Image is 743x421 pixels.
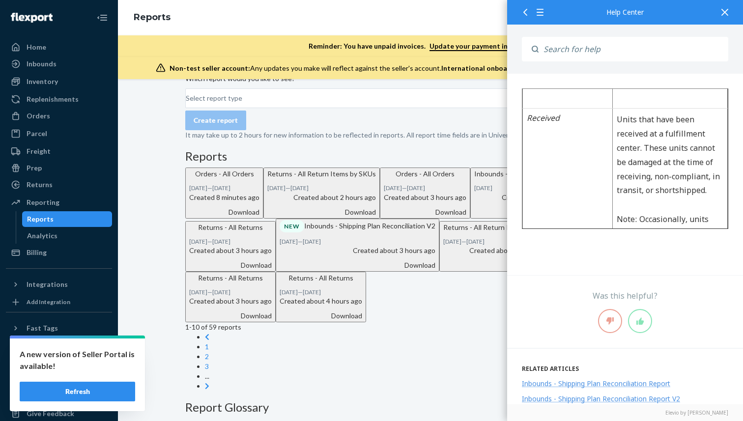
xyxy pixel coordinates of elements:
[189,260,272,270] div: Download
[185,168,263,218] button: Orders - All Orders[DATE]—[DATE]Created 8 minutes agoDownload
[474,184,492,192] time: [DATE]
[20,382,135,401] button: Refresh
[170,64,250,72] span: Non-test seller account:
[6,356,112,371] a: Settings
[27,111,50,121] div: Orders
[290,184,309,192] time: [DATE]
[27,163,42,173] div: Prep
[429,42,543,51] a: Update your payment information.
[267,193,376,202] p: Created about 2 hours ago
[280,296,362,306] p: Created about 4 hours ago
[276,219,439,272] button: NEWInbounds - Shipping Plan Reconciliation V2[DATE]—[DATE]Created about 3 hours agoDownload
[522,409,728,416] a: Elevio by [PERSON_NAME]
[212,238,230,245] time: [DATE]
[189,288,207,296] time: [DATE]
[441,64,696,72] span: International onboarding and inbounding may not work during impersonation.
[15,210,221,228] h2: Column Descriptions
[205,362,209,370] a: Page 3
[27,146,51,156] div: Freight
[6,277,112,292] button: Integrations
[280,237,435,246] p: —
[126,3,178,32] ol: breadcrumbs
[267,184,286,192] time: [DATE]
[443,237,552,246] p: —
[20,267,53,278] em: Received
[443,238,461,245] time: [DATE]
[384,207,466,217] div: Download
[6,389,112,405] a: Help Center
[27,59,57,69] div: Inbounds
[189,237,272,246] p: —
[20,348,135,372] p: A new version of Seller Portal is available!
[280,288,298,296] time: [DATE]
[27,94,79,104] div: Replenishments
[170,63,696,73] div: Any updates you make will reflect against the seller's account.
[185,150,676,163] h3: Reports
[267,184,376,192] p: —
[522,9,728,16] div: Help Center
[280,288,362,296] p: —
[134,12,171,23] a: Reports
[276,272,366,322] button: Returns - All Returns[DATE]—[DATE]Created about 4 hours agoDownload
[6,245,112,260] a: Billing
[6,372,112,388] a: Talk to Support
[263,168,380,218] button: Returns - All Return Items by SKUs[DATE]—[DATE]Created about 2 hours agoDownload
[110,267,216,352] p: Units that have been received at a fulfillment center. These units cannot be damaged at the time ...
[384,169,466,179] p: Orders - All Orders
[185,221,276,272] button: Returns - All Returns[DATE]—[DATE]Created about 3 hours agoDownload
[205,342,209,351] a: Page 1 is your current page
[189,193,259,202] p: Created 8 minutes ago
[6,39,112,55] a: Home
[280,246,435,255] p: Created about 3 hours ago
[6,296,112,308] a: Add Integration
[92,8,112,28] button: Close Navigation
[27,298,70,306] div: Add Integration
[186,93,242,103] div: Select report type
[15,20,221,53] div: 562 Inbounds - Inventory Reconciliation Report
[212,288,230,296] time: [DATE]
[522,394,680,403] div: Inbounds - Shipping Plan Reconciliation Report V2
[303,288,321,296] time: [DATE]
[443,223,552,232] p: Returns - All Return Items by SKUs
[185,130,676,140] p: It may take up to 2 hours for new information to be reflected in reports. All report time fields ...
[205,371,676,381] li: ...
[27,129,47,139] div: Parcel
[6,126,112,141] a: Parcel
[6,108,112,124] a: Orders
[185,111,246,130] button: Create report
[22,228,113,244] a: Analytics
[6,74,112,89] a: Inventory
[22,211,113,227] a: Reports
[303,238,321,245] time: [DATE]
[384,184,466,192] p: —
[15,131,221,148] h2: Report Description
[15,65,221,83] h2: Report Purpose
[384,193,466,202] p: Created about 3 hours ago
[474,193,584,202] p: Created about 3 hours ago
[384,184,402,192] time: [DATE]
[267,169,376,179] p: Returns - All Return Items by SKUs
[185,401,676,414] h3: Report Glossary
[6,195,112,210] a: Reporting
[474,207,584,217] div: Download
[280,220,304,232] div: NEW
[6,340,112,352] a: Add Fast Tag
[309,41,543,51] p: Reminder: You have unpaid invoices.
[15,153,221,196] p: This report is a sum up of the 'Inbounds - Shipping Plan Reconciliation Report'. Every row repres...
[212,184,230,192] time: [DATE]
[185,272,276,322] button: Returns - All Returns[DATE]—[DATE]Created about 3 hours agoDownload
[267,207,376,217] div: Download
[189,238,207,245] time: [DATE]
[474,169,584,179] p: Inbounds - Inventory Reconciliation
[205,352,209,361] a: Page 2
[470,168,588,218] button: Inbounds - Inventory Reconciliation[DATE]Created about 3 hours agoDownload
[27,77,58,86] div: Inventory
[522,379,670,388] div: Inbounds - Shipping Plan Reconciliation Report
[466,238,485,245] time: [DATE]
[27,409,74,419] div: Give Feedback
[194,115,238,125] div: Create report
[280,311,362,321] div: Download
[27,42,46,52] div: Home
[189,311,272,321] div: Download
[27,231,57,241] div: Analytics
